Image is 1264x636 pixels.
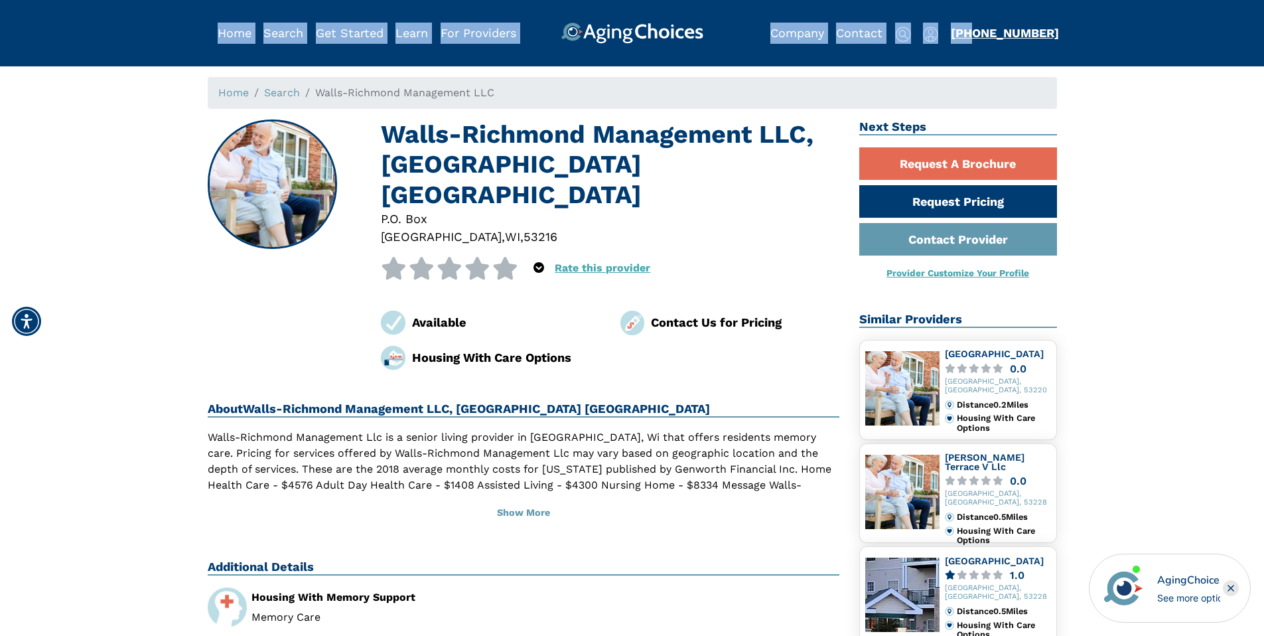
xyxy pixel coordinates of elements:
[836,26,882,40] a: Contact
[218,86,249,99] a: Home
[208,121,336,248] img: Walls-Richmond Management LLC, Milwaukee WI
[251,592,514,603] div: Housing With Memory Support
[208,499,840,528] button: Show More
[945,349,1044,359] a: [GEOGRAPHIC_DATA]
[886,268,1029,278] a: Provider Customize Your Profile
[945,526,954,536] img: primary.svg
[381,230,502,244] span: [GEOGRAPHIC_DATA]
[1223,580,1239,596] div: Close
[441,26,516,40] a: For Providers
[945,513,954,522] img: distance.svg
[957,526,1050,546] div: Housing With Care Options
[520,230,524,244] span: ,
[251,612,514,623] li: Memory Care
[561,23,703,44] img: AgingChoices
[1101,566,1146,611] img: avatar
[381,119,839,210] h1: Walls-Richmond Management LLC, [GEOGRAPHIC_DATA] [GEOGRAPHIC_DATA]
[945,490,1051,507] div: [GEOGRAPHIC_DATA], [GEOGRAPHIC_DATA], 53228
[263,26,303,40] a: Search
[770,26,824,40] a: Company
[395,26,428,40] a: Learn
[1010,476,1026,486] div: 0.0
[945,621,954,630] img: primary.svg
[859,185,1057,218] a: Request Pricing
[502,230,505,244] span: ,
[208,430,840,509] p: Walls-Richmond Management Llc is a senior living provider in [GEOGRAPHIC_DATA], Wi that offers re...
[412,313,600,331] div: Available
[923,27,938,42] img: user-icon.svg
[945,570,1051,580] a: 1.0
[1010,570,1024,580] div: 1.0
[208,77,1057,109] nav: breadcrumb
[945,556,1044,566] a: [GEOGRAPHIC_DATA]
[859,147,1057,180] a: Request A Brochure
[945,414,954,423] img: primary.svg
[945,452,1024,472] a: [PERSON_NAME] Terrace V Llc
[533,257,544,279] div: Popover trigger
[12,307,41,336] div: Accessibility Menu
[555,262,650,274] a: Rate this provider
[859,119,1057,135] h2: Next Steps
[208,402,840,418] h2: About Walls-Richmond Management LLC, [GEOGRAPHIC_DATA] [GEOGRAPHIC_DATA]
[859,312,1057,328] h2: Similar Providers
[957,400,1050,410] div: Distance 0.2 Miles
[945,476,1051,486] a: 0.0
[1157,591,1220,605] div: See more options
[945,607,954,616] img: distance.svg
[1157,572,1220,588] div: AgingChoices Navigator
[957,414,1050,433] div: Housing With Care Options
[218,26,251,40] a: Home
[1010,364,1026,374] div: 0.0
[957,607,1050,616] div: Distance 0.5 Miles
[208,560,840,576] h2: Additional Details
[412,349,600,366] div: Housing With Care Options
[651,313,839,331] div: Contact Us for Pricing
[263,23,303,44] div: Popover trigger
[264,86,300,99] a: Search
[524,228,557,246] div: 53216
[945,364,1051,374] a: 0.0
[381,210,839,228] div: P.O. Box
[945,378,1051,395] div: [GEOGRAPHIC_DATA], [GEOGRAPHIC_DATA], 53220
[945,584,1051,601] div: [GEOGRAPHIC_DATA], [GEOGRAPHIC_DATA], 53228
[923,23,938,44] div: Popover trigger
[945,400,954,410] img: distance.svg
[316,26,384,40] a: Get Started
[859,223,1057,256] a: Contact Provider
[951,26,1059,40] a: [PHONE_NUMBER]
[895,27,911,42] img: search-icon.svg
[505,230,520,244] span: WI
[315,86,494,99] span: Walls-Richmond Management LLC
[957,513,1050,522] div: Distance 0.5 Miles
